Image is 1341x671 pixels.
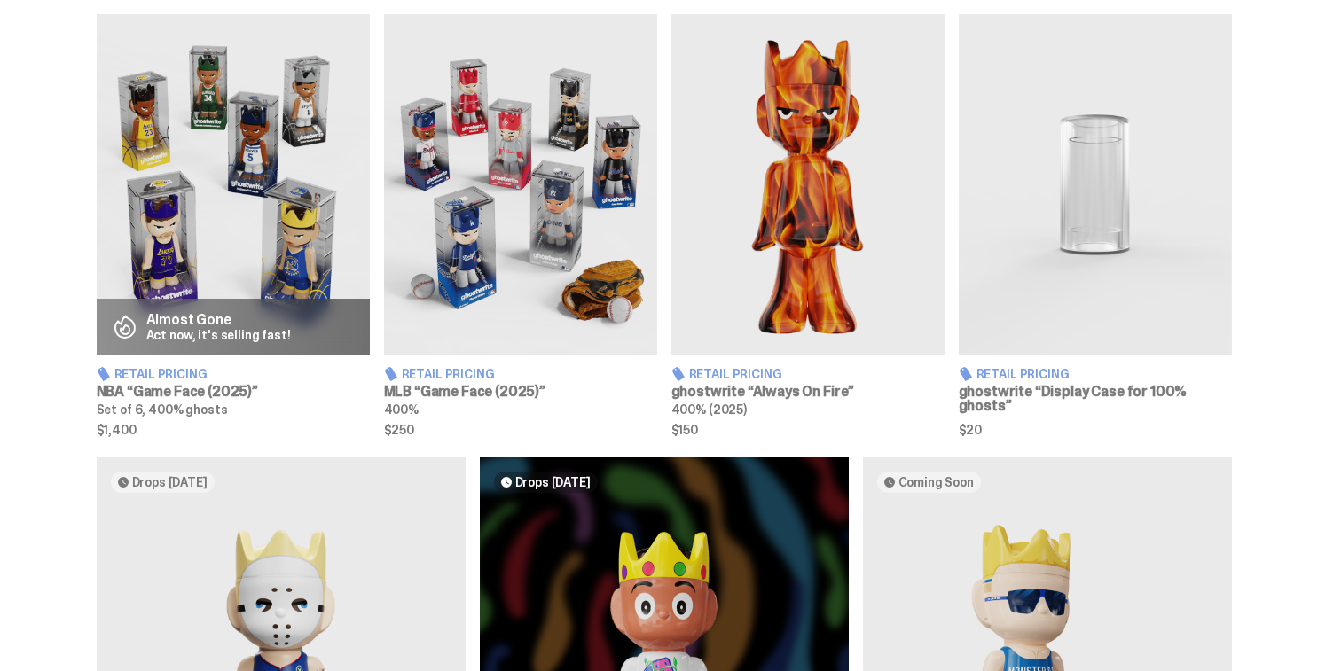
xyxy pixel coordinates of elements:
[671,14,945,436] a: Always On Fire Retail Pricing
[114,368,208,380] span: Retail Pricing
[97,14,370,355] img: Game Face (2025)
[671,424,945,436] span: $150
[515,475,591,489] span: Drops [DATE]
[146,313,291,327] p: Almost Gone
[959,385,1232,413] h3: ghostwrite “Display Case for 100% ghosts”
[97,402,228,417] span: Set of 6, 400% ghosts
[671,14,945,355] img: Always On Fire
[671,385,945,399] h3: ghostwrite “Always On Fire”
[384,14,657,355] img: Game Face (2025)
[97,385,370,399] h3: NBA “Game Face (2025)”
[959,424,1232,436] span: $20
[959,14,1232,355] img: Display Case for 100% ghosts
[689,368,782,380] span: Retail Pricing
[132,475,208,489] span: Drops [DATE]
[898,475,974,489] span: Coming Soon
[384,424,657,436] span: $250
[671,402,747,417] span: 400% (2025)
[384,402,419,417] span: 400%
[97,424,370,436] span: $1,400
[976,368,1070,380] span: Retail Pricing
[959,14,1232,436] a: Display Case for 100% ghosts Retail Pricing
[97,14,370,436] a: Game Face (2025) Almost Gone Act now, it's selling fast! Retail Pricing
[146,329,291,341] p: Act now, it's selling fast!
[384,14,657,436] a: Game Face (2025) Retail Pricing
[402,368,495,380] span: Retail Pricing
[384,385,657,399] h3: MLB “Game Face (2025)”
